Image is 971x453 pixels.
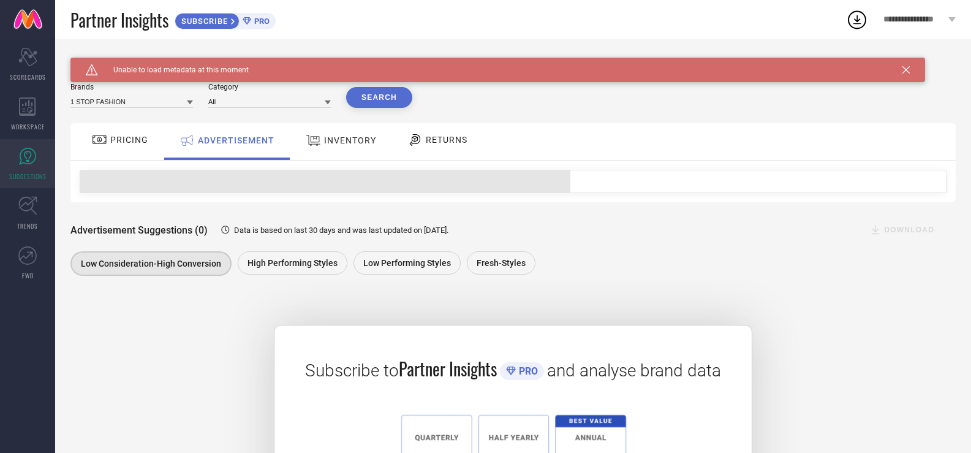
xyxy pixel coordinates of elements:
span: Partner Insights [70,7,168,32]
span: and analyse brand data [547,360,721,381]
span: ADVERTISEMENT [198,135,274,145]
span: Advertisement Suggestions (0) [70,224,208,236]
span: Data is based on last 30 days and was last updated on [DATE] . [234,226,448,235]
span: FWD [22,271,34,280]
div: Brands [70,83,193,91]
span: Fresh-Styles [477,258,526,268]
button: Search [346,87,412,108]
span: Partner Insights [399,356,497,381]
span: Low Performing Styles [363,258,451,268]
span: Low Consideration-High Conversion [81,259,221,268]
span: WORKSPACE [11,122,45,131]
span: High Performing Styles [247,258,338,268]
span: PRO [251,17,270,26]
a: SUBSCRIBEPRO [175,10,276,29]
span: PRICING [110,135,148,145]
span: SCORECARDS [10,72,46,82]
div: Open download list [846,9,868,31]
span: RETURNS [426,135,467,145]
span: SUBSCRIBE [175,17,231,26]
span: INVENTORY [324,135,376,145]
span: Unable to load metadata at this moment [98,66,249,74]
span: SUGGESTIONS [9,172,47,181]
span: PRO [516,365,538,377]
span: Subscribe to [305,360,399,381]
span: TRENDS [17,221,38,230]
div: Category [208,83,331,91]
h1: SUGGESTIONS [70,58,135,67]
